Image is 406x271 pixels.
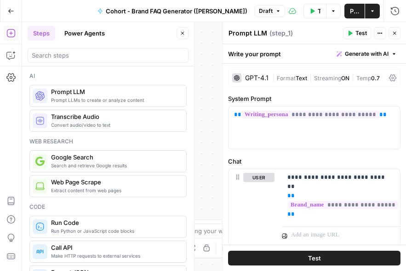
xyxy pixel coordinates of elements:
button: Test [343,27,371,39]
span: Streaming [314,75,341,82]
span: Web Page Scrape [51,177,179,187]
span: Convert audio/video to text [51,121,179,129]
span: 0.7 [371,75,380,82]
button: Cohort - Brand FAQ Generator ([PERSON_NAME]) [92,4,253,18]
span: Google Search [51,153,179,162]
span: Transcribe Audio [51,112,179,121]
label: Chat [228,157,400,166]
span: ( step_1 ) [269,29,293,38]
button: Test Data [303,4,326,18]
span: Generate with AI [345,50,389,58]
span: | [307,73,314,82]
span: Temp [356,75,371,82]
span: | [349,73,356,82]
div: Write your prompt [223,44,406,63]
span: Publish [350,6,359,16]
button: Steps [28,26,55,41]
span: Test [355,29,367,37]
button: Publish [344,4,365,18]
span: Test Data [318,6,320,16]
span: Run Code [51,218,179,227]
span: Test [308,253,321,263]
span: Draft [259,7,273,15]
span: Prompt LLM [51,87,179,96]
div: user [229,169,274,245]
div: GPT-4.1 [245,75,269,81]
span: Search and retrieve Google results [51,162,179,169]
span: Make HTTP requests to external services [51,252,179,259]
span: Extract content from web pages [51,187,179,194]
div: Web research [29,137,187,146]
input: Search steps [32,51,184,60]
span: Format [277,75,296,82]
div: Code [29,203,187,211]
button: user [243,173,274,182]
span: Text [296,75,307,82]
button: Power Agents [59,26,110,41]
span: Cohort - Brand FAQ Generator ([PERSON_NAME]) [106,6,247,16]
div: Ai [29,72,187,80]
button: Draft [255,5,285,17]
span: | [272,73,277,82]
span: Run Python or JavaScript code blocks [51,227,179,235]
button: Generate with AI [333,48,400,60]
textarea: Prompt LLM [229,29,267,38]
label: System Prompt [228,94,400,103]
span: ON [341,75,349,82]
span: Prompt LLMs to create or analyze content [51,96,179,104]
button: Test [228,251,400,265]
span: Call API [51,243,179,252]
